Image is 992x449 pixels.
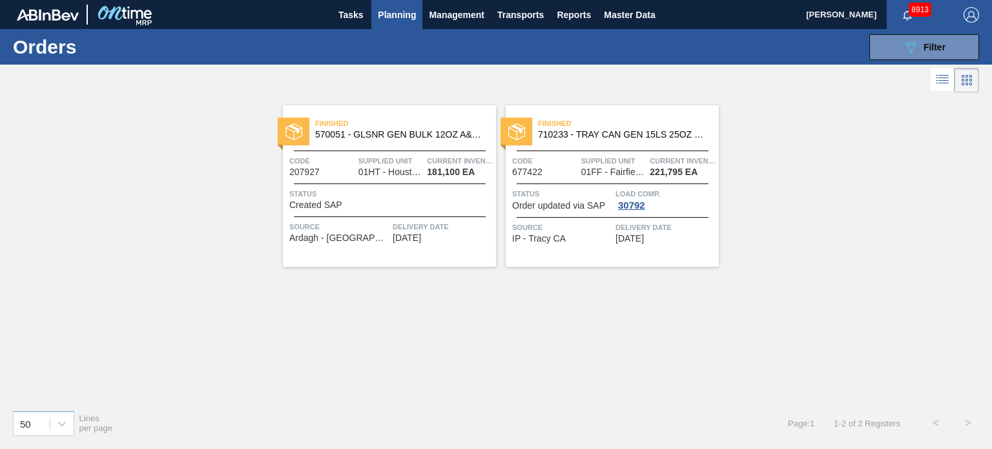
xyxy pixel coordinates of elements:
[17,9,79,21] img: TNhmsLtSVTkK8tSr43FrP2fwEKptu5GPRR3wAAAABJRU5ErkJggg==
[931,68,955,92] div: List Vision
[13,39,198,54] h1: Orders
[273,105,496,267] a: statusFinished570051 - GLSNR GEN BULK 12OZ A&E BARE LS BULK 109Code207927Supplied Unit01HT - Hous...
[315,117,496,130] span: Finished
[393,233,421,243] span: 07/27/2022
[512,234,566,244] span: IP - Tracy CA
[924,42,945,52] span: Filter
[79,413,113,433] span: Lines per page
[512,221,612,234] span: Source
[358,154,424,167] span: Supplied Unit
[604,7,655,23] span: Master Data
[834,419,900,428] span: 1 - 2 of 2 Registers
[289,220,389,233] span: Source
[427,154,493,167] span: Current inventory
[393,220,493,233] span: Delivery Date
[615,234,644,244] span: 01/06/2025
[497,7,544,23] span: Transports
[289,167,320,177] span: 207927
[920,407,952,439] button: <
[289,233,389,243] span: Ardagh - Houston
[869,34,979,60] button: Filter
[650,154,716,167] span: Current inventory
[615,187,716,200] span: Load Comp.
[512,167,542,177] span: 677422
[650,167,697,177] span: 221,795 EA
[887,6,928,24] button: Notifications
[557,7,591,23] span: Reports
[508,123,525,140] img: status
[581,154,647,167] span: Supplied Unit
[358,167,423,177] span: 01HT - Houston Brewery
[512,187,612,200] span: Status
[952,407,984,439] button: >
[964,7,979,23] img: Logout
[788,419,814,428] span: Page : 1
[615,221,716,234] span: Delivery Date
[289,187,493,200] span: Status
[538,117,719,130] span: Finished
[289,200,342,210] span: Created SAP
[538,130,708,140] span: 710233 - TRAY CAN GEN 15LS 25OZ GEN KRFT 1590-J 0
[955,68,979,92] div: Card Vision
[20,418,31,429] div: 50
[378,7,416,23] span: Planning
[615,187,716,211] a: Load Comp.30792
[336,7,365,23] span: Tasks
[289,154,355,167] span: Code
[427,167,475,177] span: 181,100 EA
[512,201,605,211] span: Order updated via SAP
[496,105,719,267] a: statusFinished710233 - TRAY CAN GEN 15LS 25OZ GEN KRFT 1590-J 0Code677422Supplied Unit01FF - Fair...
[909,3,931,17] span: 8913
[512,154,578,167] span: Code
[429,7,484,23] span: Management
[285,123,302,140] img: status
[615,200,648,211] div: 30792
[581,167,646,177] span: 01FF - Fairfield Brewery
[315,130,486,140] span: 570051 - GLSNR GEN BULK 12OZ A&E BARE LS BULK 109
